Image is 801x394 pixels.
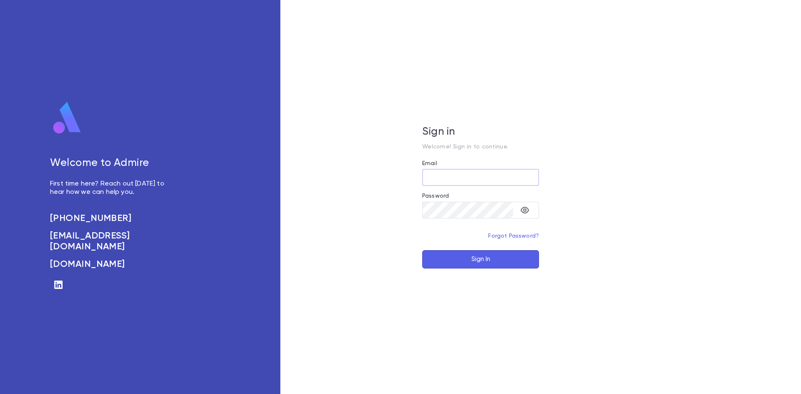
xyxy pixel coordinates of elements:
button: Sign In [422,250,539,269]
img: logo [50,101,84,135]
a: Forgot Password? [488,233,539,239]
a: [DOMAIN_NAME] [50,259,174,270]
p: First time here? Reach out [DATE] to hear how we can help you. [50,180,174,196]
h5: Welcome to Admire [50,157,174,170]
a: [PHONE_NUMBER] [50,213,174,224]
h5: Sign in [422,126,539,138]
p: Welcome! Sign in to continue. [422,143,539,150]
label: Password [422,193,449,199]
label: Email [422,160,437,167]
button: toggle password visibility [516,202,533,218]
a: [EMAIL_ADDRESS][DOMAIN_NAME] [50,231,174,252]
